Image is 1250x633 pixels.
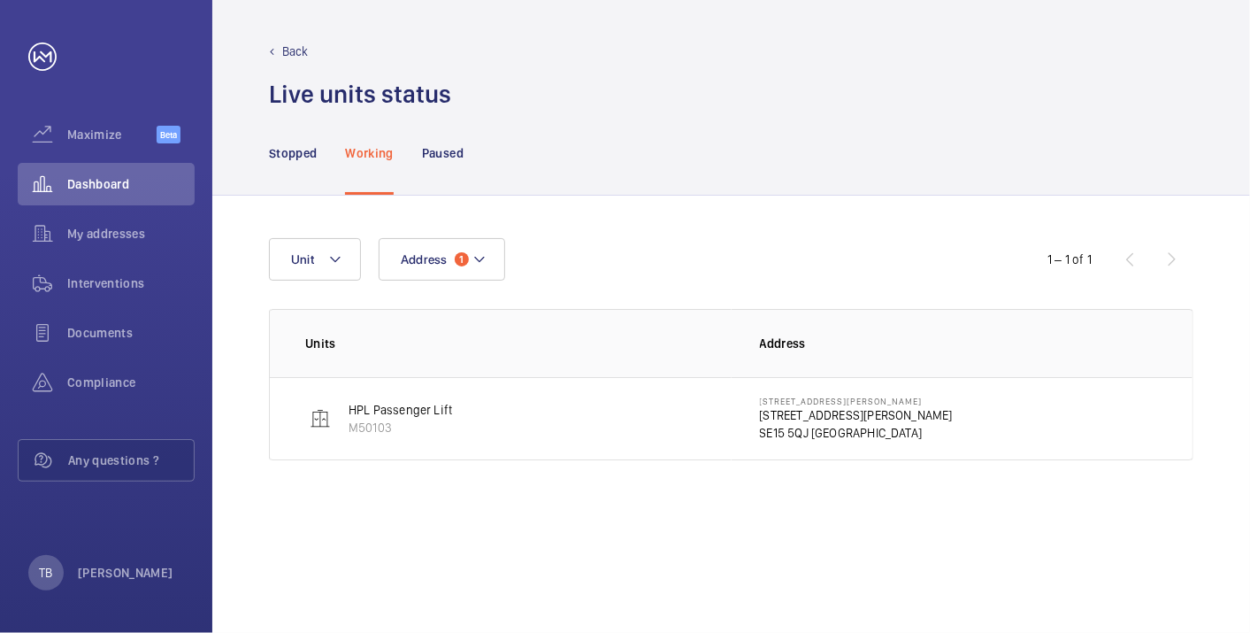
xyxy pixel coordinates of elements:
img: elevator.svg [310,408,331,429]
p: SE15 5QJ [GEOGRAPHIC_DATA] [760,424,953,442]
button: Unit [269,238,361,281]
span: Unit [291,252,314,266]
span: Maximize [67,126,157,143]
span: Beta [157,126,180,143]
p: Back [282,42,309,60]
p: [PERSON_NAME] [78,564,173,582]
p: [STREET_ADDRESS][PERSON_NAME] [760,396,953,406]
p: [STREET_ADDRESS][PERSON_NAME] [760,406,953,424]
span: My addresses [67,225,195,243]
span: Documents [67,324,195,342]
button: Address1 [379,238,505,281]
span: Interventions [67,274,195,292]
span: Dashboard [67,175,195,193]
p: Working [345,144,393,162]
p: TB [39,564,52,582]
div: 1 – 1 of 1 [1047,251,1092,268]
span: Any questions ? [68,452,194,469]
p: Paused [422,144,464,162]
h1: Live units status [269,78,451,111]
p: M50103 [349,419,452,436]
span: Compliance [67,374,195,391]
span: Address [401,252,448,266]
p: Address [760,335,1158,352]
p: Stopped [269,144,317,162]
span: 1 [455,252,469,266]
p: HPL Passenger Lift [349,401,452,419]
p: Units [305,335,732,352]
